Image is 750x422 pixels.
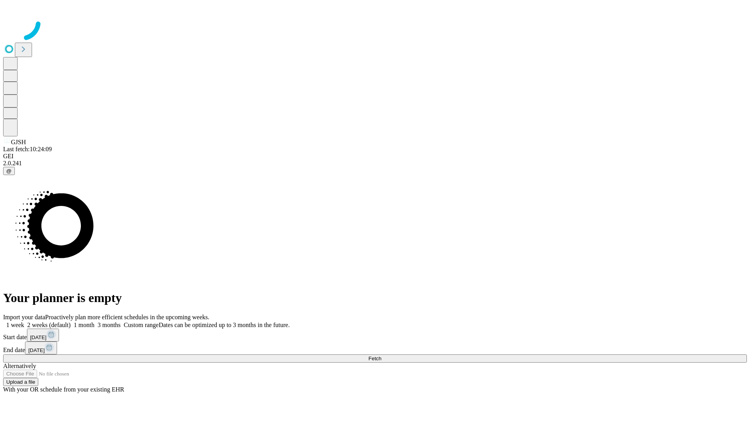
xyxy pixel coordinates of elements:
[3,354,747,363] button: Fetch
[3,153,747,160] div: GEI
[3,363,36,369] span: Alternatively
[3,378,38,386] button: Upload a file
[3,329,747,342] div: Start date
[98,322,121,328] span: 3 months
[3,146,52,152] span: Last fetch: 10:24:09
[3,342,747,354] div: End date
[3,314,45,320] span: Import your data
[3,160,747,167] div: 2.0.241
[74,322,95,328] span: 1 month
[30,334,46,340] span: [DATE]
[124,322,159,328] span: Custom range
[25,342,57,354] button: [DATE]
[3,167,15,175] button: @
[159,322,289,328] span: Dates can be optimized up to 3 months in the future.
[27,329,59,342] button: [DATE]
[6,322,24,328] span: 1 week
[3,291,747,305] h1: Your planner is empty
[3,386,124,393] span: With your OR schedule from your existing EHR
[27,322,71,328] span: 2 weeks (default)
[11,139,26,145] span: GJSH
[45,314,209,320] span: Proactively plan more efficient schedules in the upcoming weeks.
[28,347,45,353] span: [DATE]
[6,168,12,174] span: @
[368,356,381,361] span: Fetch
